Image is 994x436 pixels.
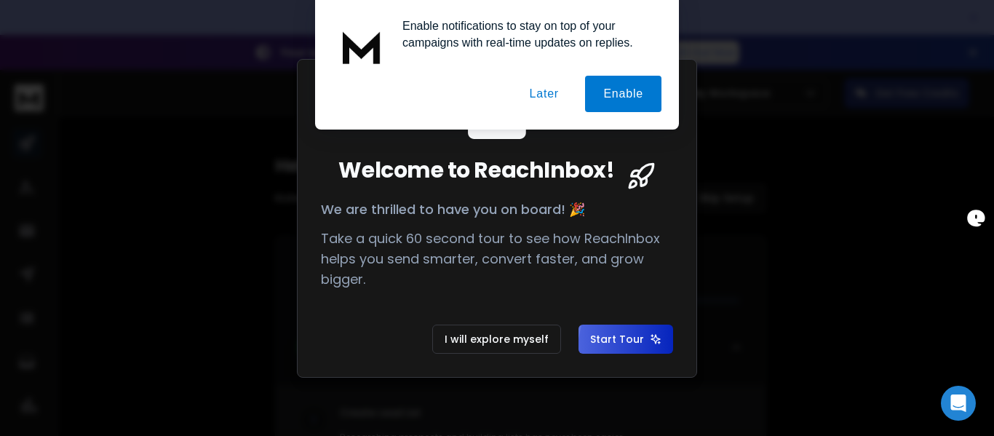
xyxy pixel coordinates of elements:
[333,17,391,76] img: notification icon
[941,386,976,421] div: Open Intercom Messenger
[432,325,561,354] button: I will explore myself
[391,17,661,51] div: Enable notifications to stay on top of your campaigns with real-time updates on replies.
[590,332,661,346] span: Start Tour
[321,229,673,290] p: Take a quick 60 second tour to see how ReachInbox helps you send smarter, convert faster, and gro...
[321,199,673,220] p: We are thrilled to have you on board! 🎉
[585,76,661,112] button: Enable
[578,325,673,354] button: Start Tour
[511,76,576,112] button: Later
[338,157,614,183] span: Welcome to ReachInbox!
